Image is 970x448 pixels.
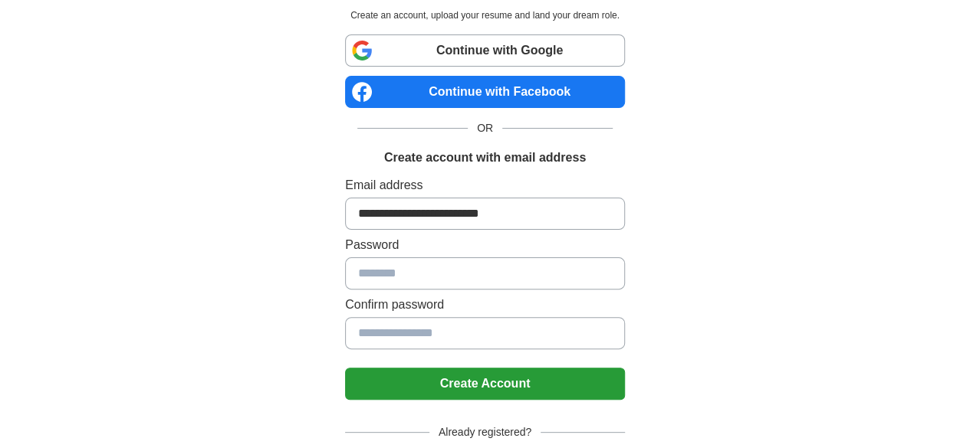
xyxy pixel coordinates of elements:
[345,236,625,254] label: Password
[429,424,541,440] span: Already registered?
[345,296,625,314] label: Confirm password
[348,8,622,22] p: Create an account, upload your resume and land your dream role.
[345,176,625,195] label: Email address
[384,149,586,167] h1: Create account with email address
[468,120,502,136] span: OR
[345,76,625,108] a: Continue with Facebook
[345,34,625,67] a: Continue with Google
[345,368,625,400] button: Create Account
